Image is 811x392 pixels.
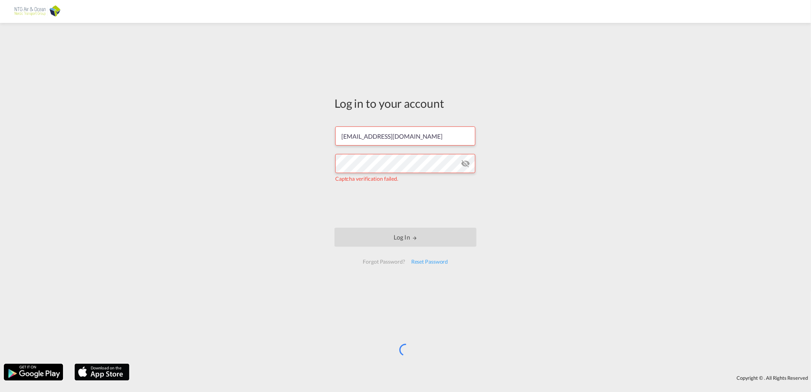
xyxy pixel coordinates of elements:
div: Log in to your account [334,95,477,111]
iframe: reCAPTCHA [347,190,464,220]
div: Reset Password [408,255,451,269]
input: Enter email/phone number [335,126,475,146]
md-icon: icon-eye-off [461,159,470,168]
img: google.png [3,363,64,381]
img: 3755d540b01311ec8f4e635e801fad27.png [11,3,63,20]
img: apple.png [74,363,130,381]
div: Forgot Password? [360,255,408,269]
span: Captcha verification failed. [335,175,398,182]
div: Copyright © . All Rights Reserved [133,371,811,384]
button: LOGIN [334,228,477,247]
